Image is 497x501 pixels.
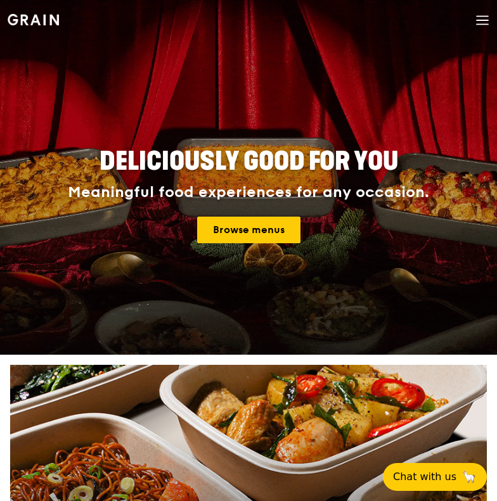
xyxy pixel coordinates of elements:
[393,469,456,485] span: Chat with us
[100,146,398,177] span: Deliciously good for you
[461,469,477,485] span: 🦙
[8,14,59,25] img: Grain
[62,184,436,201] div: Meaningful food experiences for any occasion.
[197,217,300,243] a: Browse menus
[383,463,487,491] button: Chat with us🦙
